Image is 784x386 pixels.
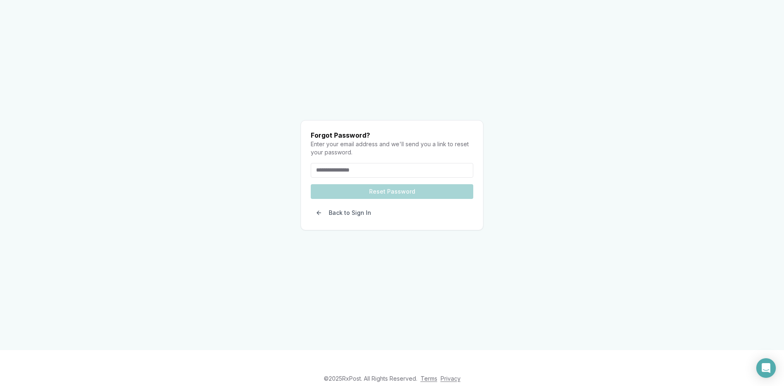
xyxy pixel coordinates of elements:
a: Back to Sign In [311,210,376,218]
button: Back to Sign In [311,205,376,220]
p: Enter your email address and we'll send you a link to reset your password. [311,140,473,156]
div: Open Intercom Messenger [756,358,776,378]
h1: Forgot Password? [311,130,473,140]
a: Privacy [441,375,461,382]
a: Terms [421,375,437,382]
